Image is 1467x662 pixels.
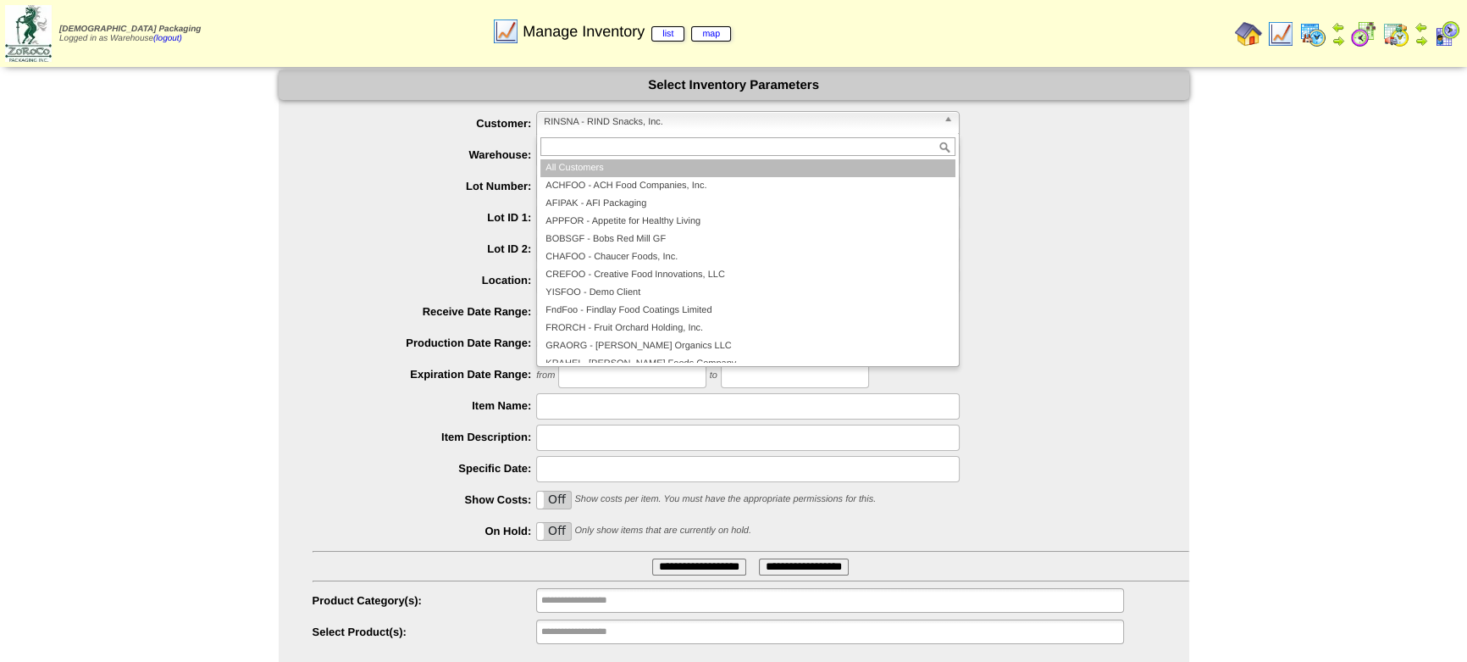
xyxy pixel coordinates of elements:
[536,370,555,381] span: from
[537,492,571,509] label: Off
[5,5,52,62] img: zoroco-logo-small.webp
[540,355,955,373] li: KRAHEI - [PERSON_NAME] Foods Company
[313,399,537,412] label: Item Name:
[313,180,537,192] label: Lot Number:
[313,305,537,318] label: Receive Date Range:
[1299,20,1326,47] img: calendarprod.gif
[59,25,201,34] span: [DEMOGRAPHIC_DATA] Packaging
[710,370,717,381] span: to
[540,248,955,266] li: CHAFOO - Chaucer Foods, Inc.
[59,25,201,43] span: Logged in as Warehouse
[536,522,572,541] div: OnOff
[540,302,955,320] li: FndFoo - Findlay Food Coatings Limited
[313,368,537,381] label: Expiration Date Range:
[313,148,537,161] label: Warehouse:
[540,195,955,213] li: AFIPAK - AFI Packaging
[1414,34,1428,47] img: arrowright.gif
[313,462,537,475] label: Specific Date:
[540,284,955,302] li: YISFOO - Demo Client
[313,117,537,130] label: Customer:
[1235,20,1262,47] img: home.gif
[536,491,572,509] div: OnOff
[1433,20,1460,47] img: calendarcustomer.gif
[523,23,731,41] span: Manage Inventory
[153,34,182,43] a: (logout)
[1382,20,1409,47] img: calendarinout.gif
[540,320,955,337] li: FRORCH - Fruit Orchard Holding, Inc.
[313,274,537,286] label: Location:
[1331,34,1345,47] img: arrowright.gif
[540,266,955,284] li: CREFOO - Creative Food Innovations, LLC
[691,26,731,42] a: map
[540,177,955,195] li: ACHFOO - ACH Food Companies, Inc.
[574,526,750,536] span: Only show items that are currently on hold.
[313,242,537,255] label: Lot ID 2:
[651,26,684,42] a: list
[574,494,876,504] span: Show costs per item. You must have the appropriate permissions for this.
[540,159,955,177] li: All Customers
[313,626,537,638] label: Select Product(s):
[1267,20,1294,47] img: line_graph.gif
[1414,20,1428,34] img: arrowleft.gif
[313,211,537,224] label: Lot ID 1:
[279,70,1189,100] div: Select Inventory Parameters
[540,337,955,355] li: GRAORG - [PERSON_NAME] Organics LLC
[1350,20,1377,47] img: calendarblend.gif
[1331,20,1345,34] img: arrowleft.gif
[540,213,955,231] li: APPFOR - Appetite for Healthy Living
[492,18,519,45] img: line_graph.gif
[313,493,537,506] label: Show Costs:
[537,523,571,540] label: Off
[313,431,537,443] label: Item Description:
[540,231,955,248] li: BOBSGF - Bobs Red Mill GF
[313,337,537,349] label: Production Date Range:
[313,594,537,607] label: Product Category(s):
[544,112,937,132] span: RINSNA - RIND Snacks, Inc.
[313,525,537,537] label: On Hold:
